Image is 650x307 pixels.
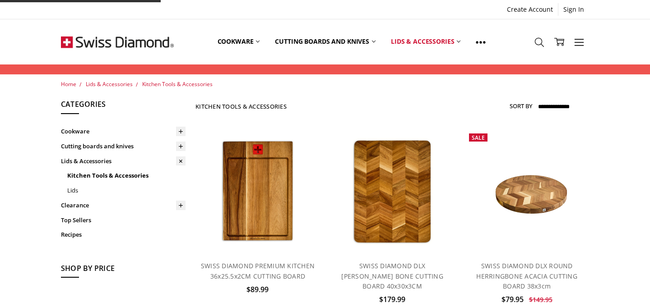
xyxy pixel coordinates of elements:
[502,3,558,16] a: Create Account
[142,80,213,88] a: Kitchen Tools & Accessories
[61,213,186,228] a: Top Sellers
[61,154,186,169] a: Lids & Accessories
[86,80,133,88] a: Lids & Accessories
[510,99,532,113] label: Sort By
[468,22,493,62] a: Show All
[61,263,186,278] h5: Shop By Price
[330,129,455,253] a: SWISS DIAMOND DLX HERRING BONE CUTTING BOARD 40x30x3CM
[195,129,320,253] a: SWISS DIAMOND PREMIUM KITCHEN 36x25.5x2CM CUTTING BOARD
[383,22,468,62] a: Lids & Accessories
[379,294,405,304] span: $179.99
[341,261,443,290] a: SWISS DIAMOND DLX [PERSON_NAME] BONE CUTTING BOARD 40x30x3CM
[210,129,305,253] img: SWISS DIAMOND PREMIUM KITCHEN 36x25.5x2CM CUTTING BOARD
[61,139,186,154] a: Cutting boards and knives
[464,150,589,233] img: SWISS DIAMOND DLX ROUND HERRINGBONE ACACIA CUTTING BOARD 38x3cm
[501,294,524,304] span: $79.95
[472,134,485,142] span: Sale
[61,124,186,139] a: Cookware
[464,129,589,253] a: SWISS DIAMOND DLX ROUND HERRINGBONE ACACIA CUTTING BOARD 38x3cm
[476,261,577,290] a: SWISS DIAMOND DLX ROUND HERRINGBONE ACACIA CUTTING BOARD 38x3cm
[195,103,287,110] h1: Kitchen Tools & Accessories
[529,295,552,304] span: $149.95
[67,183,186,198] a: Lids
[210,22,268,62] a: Cookware
[267,22,383,62] a: Cutting boards and knives
[558,3,589,16] a: Sign In
[246,284,269,294] span: $89.99
[61,198,186,213] a: Clearance
[61,227,186,242] a: Recipes
[342,129,443,253] img: SWISS DIAMOND DLX HERRING BONE CUTTING BOARD 40x30x3CM
[67,168,186,183] a: Kitchen Tools & Accessories
[61,19,174,64] img: Free Shipping On Every Order
[201,261,315,280] a: SWISS DIAMOND PREMIUM KITCHEN 36x25.5x2CM CUTTING BOARD
[61,80,76,88] a: Home
[61,99,186,114] h5: Categories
